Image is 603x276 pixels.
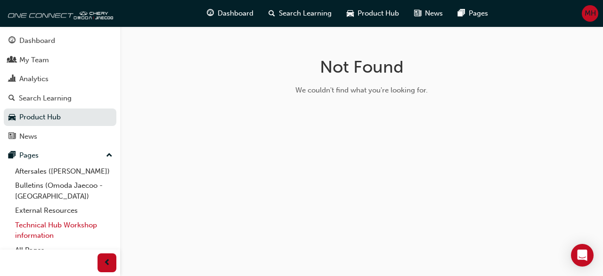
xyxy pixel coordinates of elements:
span: pages-icon [8,151,16,160]
button: MH [582,5,598,22]
a: Aftersales ([PERSON_NAME]) [11,164,116,179]
span: prev-icon [104,257,111,269]
button: Pages [4,147,116,164]
span: news-icon [414,8,421,19]
div: News [19,131,37,142]
a: search-iconSearch Learning [261,4,339,23]
span: car-icon [8,113,16,122]
span: news-icon [8,133,16,141]
a: Product Hub [4,109,116,126]
span: guage-icon [8,37,16,45]
a: All Pages [11,243,116,258]
img: oneconnect [5,4,113,23]
span: search-icon [8,94,15,103]
div: Open Intercom Messenger [571,244,594,267]
a: guage-iconDashboard [199,4,261,23]
span: Search Learning [279,8,332,19]
button: DashboardMy TeamAnalyticsSearch LearningProduct HubNews [4,30,116,147]
a: My Team [4,51,116,69]
a: Analytics [4,70,116,88]
span: up-icon [106,150,113,162]
span: search-icon [269,8,275,19]
span: News [425,8,443,19]
div: Pages [19,150,39,161]
span: pages-icon [458,8,465,19]
div: My Team [19,55,49,66]
span: car-icon [347,8,354,19]
a: Bulletins (Omoda Jaecoo - [GEOGRAPHIC_DATA]) [11,178,116,203]
span: people-icon [8,56,16,65]
div: Dashboard [19,35,55,46]
a: Technical Hub Workshop information [11,218,116,243]
span: guage-icon [207,8,214,19]
a: news-iconNews [407,4,450,23]
a: car-iconProduct Hub [339,4,407,23]
span: chart-icon [8,75,16,84]
a: News [4,128,116,145]
div: Search Learning [19,93,72,104]
span: Dashboard [218,8,253,19]
span: MH [585,8,596,19]
span: Product Hub [358,8,399,19]
a: pages-iconPages [450,4,496,23]
h1: Not Found [212,57,511,77]
a: Dashboard [4,32,116,50]
div: We couldn't find what you're looking for. [212,85,511,96]
a: Search Learning [4,90,116,107]
a: External Resources [11,203,116,218]
span: Pages [469,8,488,19]
div: Analytics [19,74,49,84]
